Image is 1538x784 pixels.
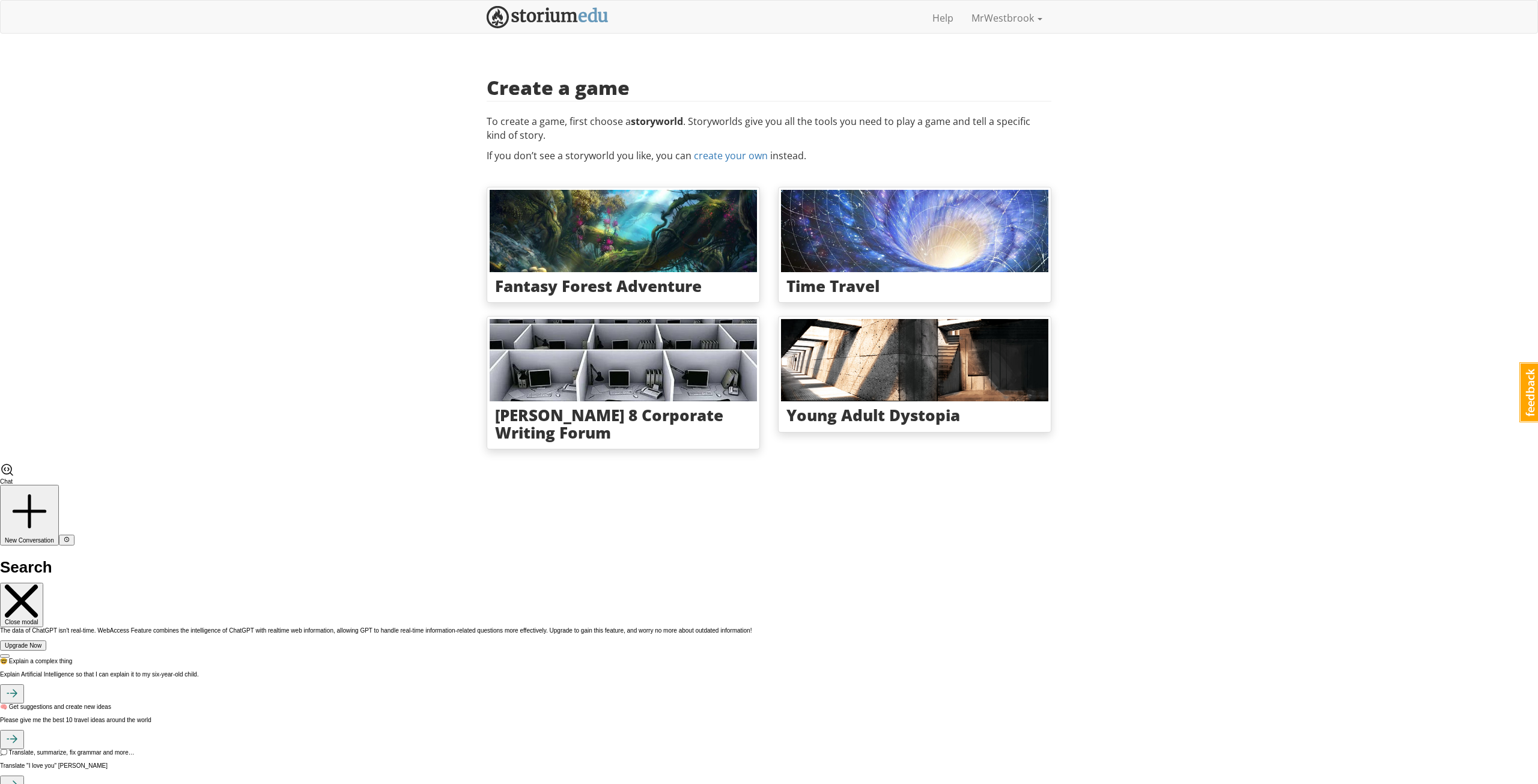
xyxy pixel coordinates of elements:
img: l5z1jjzirqk5b2feor09.jpg [490,319,757,401]
p: To create a game, first choose a . Storyworlds give you all the tools you need to play a game and... [487,115,1051,142]
img: fl5sffwcf8lms7bjasrq.jpg [781,190,1048,272]
img: A modern hallway, made from concrete and fashioned with strange angles. [781,319,1048,401]
a: Fantasy Forest Adventure [487,187,760,303]
strong: storyworld [631,115,683,128]
a: create your own [694,149,768,162]
a: A modern hallway, made from concrete and fashioned with strange angles.Young Adult Dystopia [778,316,1051,433]
span: Close modal [5,619,38,625]
h3: Fantasy Forest Adventure [495,278,752,295]
img: qrdqfsxmsbrhtircsudc.jpg [490,190,757,272]
h3: Young Adult Dystopia [786,407,1043,424]
p: If you don’t see a storyworld you like, you can instead. [487,149,1051,163]
a: [PERSON_NAME] 8 Corporate Writing Forum [487,316,760,449]
a: MrWestbrook [962,3,1051,33]
a: Help [923,3,962,33]
a: Time Travel [778,187,1051,303]
span: New Conversation [5,537,54,544]
h2: Create a game [487,77,1051,98]
h3: [PERSON_NAME] 8 Corporate Writing Forum [495,407,752,441]
img: StoriumEDU [487,6,609,28]
h3: Time Travel [786,278,1043,295]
